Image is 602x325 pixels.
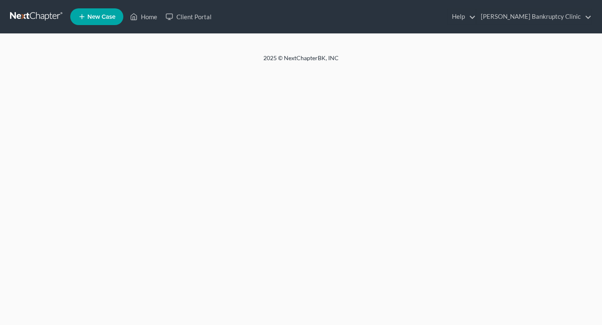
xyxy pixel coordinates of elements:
[448,9,476,24] a: Help
[161,9,216,24] a: Client Portal
[126,9,161,24] a: Home
[70,8,123,25] new-legal-case-button: New Case
[477,9,592,24] a: [PERSON_NAME] Bankruptcy Clinic
[63,54,539,69] div: 2025 © NextChapterBK, INC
